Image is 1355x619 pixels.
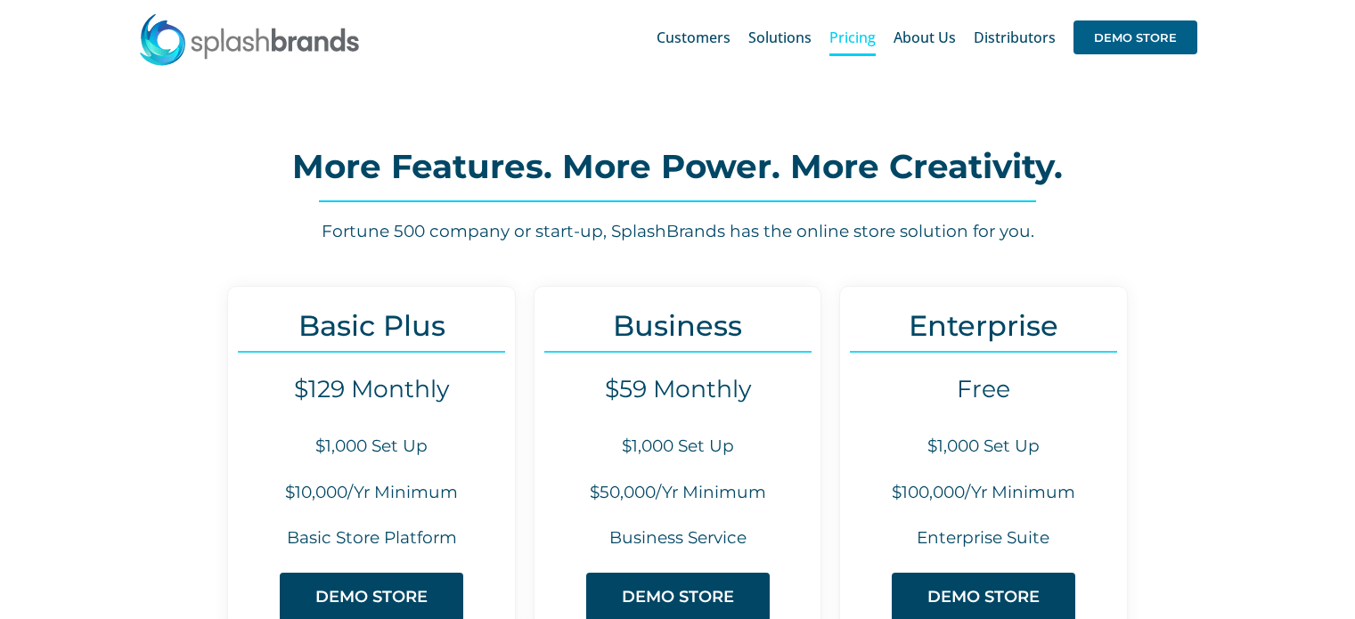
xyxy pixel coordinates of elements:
h3: Enterprise [840,309,1126,342]
h6: $100,000/Yr Minimum [840,481,1126,505]
h6: $10,000/Yr Minimum [228,481,514,505]
h6: $50,000/Yr Minimum [535,481,820,505]
h3: Basic Plus [228,309,514,342]
h6: $1,000 Set Up [228,435,514,459]
span: Distributors [974,30,1056,45]
img: SplashBrands.com Logo [138,12,361,66]
h6: Basic Store Platform [228,526,514,550]
span: Customers [657,30,731,45]
h2: More Features. More Power. More Creativity. [89,149,1266,184]
a: Pricing [829,9,876,66]
a: Customers [657,9,731,66]
h6: $1,000 Set Up [535,435,820,459]
span: Solutions [748,30,812,45]
span: DEMO STORE [622,588,734,607]
span: About Us [894,30,956,45]
nav: Main Menu [657,9,1197,66]
a: Distributors [974,9,1056,66]
span: DEMO STORE [315,588,428,607]
h3: Business [535,309,820,342]
h6: Fortune 500 company or start-up, SplashBrands has the online store solution for you. [89,220,1266,244]
h6: Enterprise Suite [840,526,1126,550]
h4: $129 Monthly [228,375,514,403]
h4: $59 Monthly [535,375,820,403]
h4: Free [840,375,1126,403]
span: Pricing [829,30,876,45]
span: DEMO STORE [1073,20,1197,54]
span: DEMO STORE [927,588,1040,607]
h6: $1,000 Set Up [840,435,1126,459]
a: DEMO STORE [1073,9,1197,66]
h6: Business Service [535,526,820,550]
